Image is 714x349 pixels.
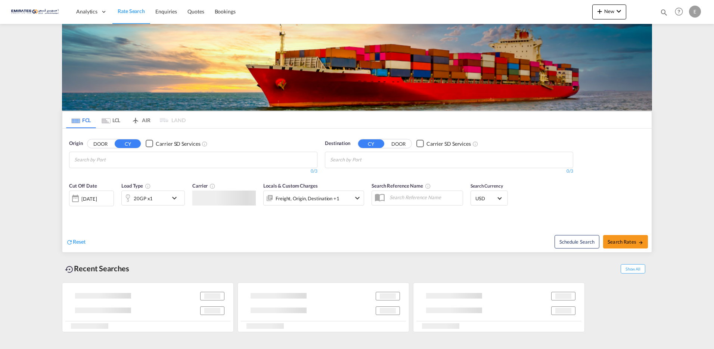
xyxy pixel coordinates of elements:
[156,140,200,148] div: Carrier SD Services
[134,193,153,204] div: 20GP x1
[416,140,471,148] md-checkbox: Checkbox No Ink
[386,192,463,203] input: Search Reference Name
[69,206,75,216] md-datepicker: Select
[329,152,404,166] md-chips-wrap: Chips container with autocompletion. Enter the text area, type text to search, and then use the u...
[121,183,151,189] span: Load Type
[66,239,73,245] md-icon: icon-refresh
[69,183,97,189] span: Cut Off Date
[614,7,623,16] md-icon: icon-chevron-down
[595,7,604,16] md-icon: icon-plus 400-fg
[358,139,384,148] button: CY
[325,140,350,147] span: Destination
[425,183,431,189] md-icon: Your search will be saved by the below given name
[385,139,412,148] button: DOOR
[673,5,685,18] span: Help
[263,183,318,189] span: Locals & Custom Charges
[145,183,151,189] md-icon: icon-information-outline
[426,140,471,148] div: Carrier SD Services
[73,152,148,166] md-chips-wrap: Chips container with autocompletion. Enter the text area, type text to search, and then use the u...
[62,24,652,111] img: LCL+%26+FCL+BACKGROUND.png
[475,195,496,202] span: USD
[69,140,83,147] span: Origin
[62,129,652,252] div: OriginDOOR CY Checkbox No InkUnchecked: Search for CY (Container Yard) services for all selected ...
[689,6,701,18] div: E
[115,139,141,148] button: CY
[170,194,183,203] md-icon: icon-chevron-down
[66,112,186,128] md-pagination-wrapper: Use the left and right arrow keys to navigate between tabs
[638,240,643,245] md-icon: icon-arrow-right
[74,154,145,166] input: Chips input.
[475,193,504,204] md-select: Select Currency: $ USDUnited States Dollar
[621,264,645,274] span: Show All
[66,112,96,128] md-tab-item: FCL
[209,183,215,189] md-icon: The selected Trucker/Carrierwill be displayed in the rate results If the rates are from another f...
[353,194,362,203] md-icon: icon-chevron-down
[121,191,185,206] div: 20GP x1icon-chevron-down
[192,183,215,189] span: Carrier
[155,8,177,15] span: Enquiries
[276,193,339,204] div: Freight Origin Destination Factory Stuffing
[96,112,126,128] md-tab-item: LCL
[187,8,204,15] span: Quotes
[69,191,114,206] div: [DATE]
[66,238,86,246] div: icon-refreshReset
[372,183,431,189] span: Search Reference Name
[555,235,599,248] button: Note: By default Schedule search will only considerorigin ports, destination ports and cut off da...
[472,141,478,147] md-icon: Unchecked: Search for CY (Container Yard) services for all selected carriers.Checked : Search for...
[263,191,364,206] div: Freight Origin Destination Factory Stuffingicon-chevron-down
[660,8,668,19] div: icon-magnify
[69,168,317,174] div: 0/3
[471,183,503,189] span: Search Currency
[81,195,97,202] div: [DATE]
[11,3,62,20] img: c67187802a5a11ec94275b5db69a26e6.png
[73,238,86,245] span: Reset
[76,8,97,15] span: Analytics
[202,141,208,147] md-icon: Unchecked: Search for CY (Container Yard) services for all selected carriers.Checked : Search for...
[603,235,648,248] button: Search Ratesicon-arrow-right
[595,8,623,14] span: New
[215,8,236,15] span: Bookings
[87,139,114,148] button: DOOR
[65,265,74,274] md-icon: icon-backup-restore
[592,4,626,19] button: icon-plus 400-fgNewicon-chevron-down
[325,168,573,174] div: 0/3
[62,260,132,277] div: Recent Searches
[126,112,156,128] md-tab-item: AIR
[608,239,643,245] span: Search Rates
[673,5,689,19] div: Help
[660,8,668,16] md-icon: icon-magnify
[146,140,200,148] md-checkbox: Checkbox No Ink
[118,8,145,14] span: Rate Search
[131,116,140,121] md-icon: icon-airplane
[330,154,401,166] input: Chips input.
